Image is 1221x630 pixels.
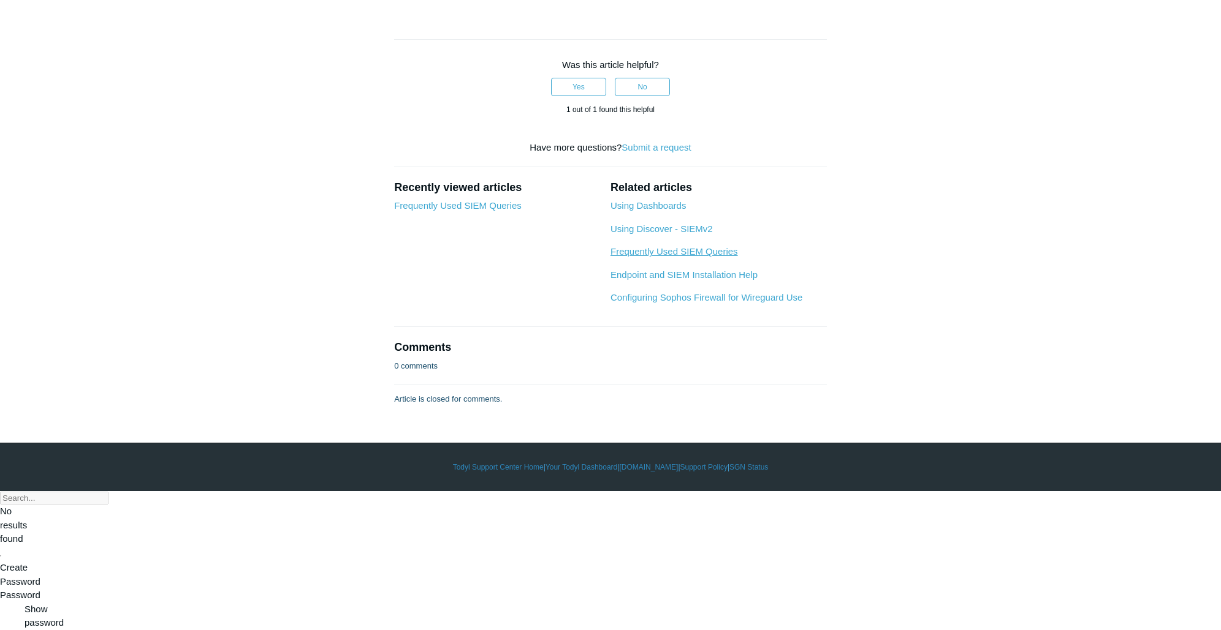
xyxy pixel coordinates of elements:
[680,462,728,473] a: Support Policy
[551,78,606,96] button: This article was helpful
[394,141,827,155] div: Have more questions?
[619,462,678,473] a: [DOMAIN_NAME]
[562,59,659,70] span: Was this article helpful?
[394,200,522,211] a: Frequently Used SIEM Queries
[394,393,502,405] p: Article is closed for comments.
[610,223,713,234] a: Using Discover - SIEMv2
[453,462,544,473] a: Todyl Support Center Home
[729,462,768,473] a: SGN Status
[622,142,691,152] a: Submit a request
[394,339,827,356] h2: Comments
[615,78,670,96] button: This article was not helpful
[255,462,966,473] div: | | | |
[394,179,598,196] h2: Recently viewed articles
[610,246,738,257] a: Frequently Used SIEM Queries
[610,200,686,211] a: Using Dashboards
[610,269,758,280] a: Endpoint and SIEM Installation Help
[610,292,802,302] a: Configuring Sophos Firewall for Wireguard Use
[566,105,655,114] span: 1 out of 1 found this helpful
[610,179,827,196] h2: Related articles
[546,462,617,473] a: Your Todyl Dashboard
[394,360,438,372] p: 0 comments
